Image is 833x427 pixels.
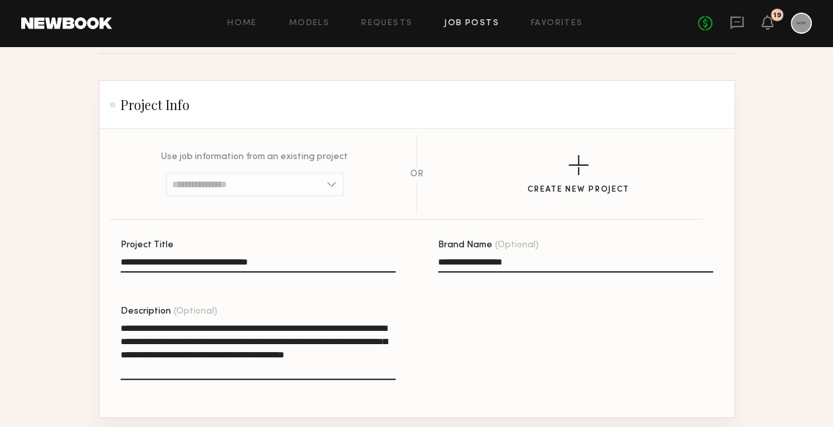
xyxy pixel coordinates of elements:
div: Project Title [121,241,396,250]
button: Create New Project [528,155,630,194]
span: (Optional) [495,241,539,250]
a: Job Posts [444,19,499,28]
input: Brand Name(Optional) [438,257,713,273]
a: Home [227,19,257,28]
a: Favorites [531,19,583,28]
textarea: Description(Optional) [121,322,396,380]
a: Requests [361,19,412,28]
div: Description [121,307,396,316]
h2: Project Info [110,97,190,113]
div: OR [410,170,423,179]
div: 19 [773,12,781,19]
span: (Optional) [174,307,217,316]
div: Create New Project [528,186,630,194]
div: Brand Name [438,241,713,250]
input: Project Title [121,257,396,273]
p: Use job information from an existing project [161,152,348,162]
a: Models [289,19,329,28]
